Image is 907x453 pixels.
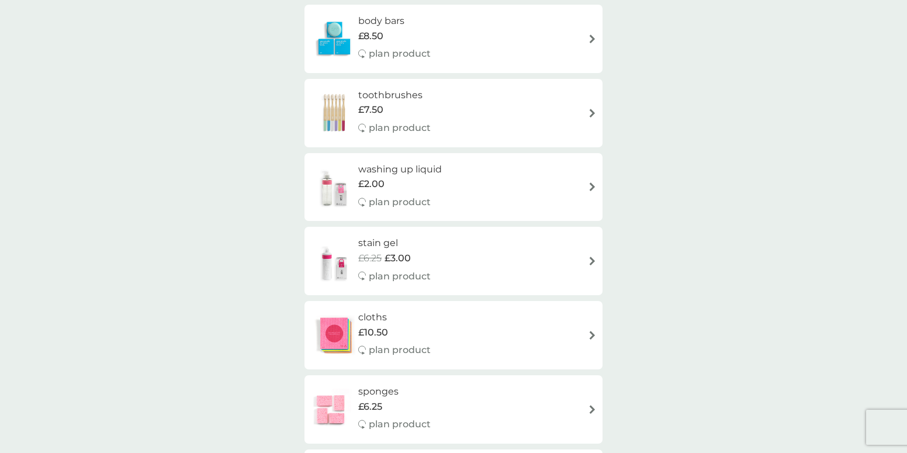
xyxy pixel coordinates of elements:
[358,251,382,266] span: £6.25
[588,405,597,414] img: arrow right
[358,399,382,414] span: £6.25
[358,325,388,340] span: £10.50
[588,34,597,43] img: arrow right
[358,102,383,117] span: £7.50
[358,236,431,251] h6: stain gel
[588,257,597,265] img: arrow right
[369,343,431,358] p: plan product
[358,88,431,103] h6: toothbrushes
[369,195,431,210] p: plan product
[358,29,383,44] span: £8.50
[369,46,431,61] p: plan product
[358,162,442,177] h6: washing up liquid
[369,417,431,432] p: plan product
[358,310,431,325] h6: cloths
[310,241,358,282] img: stain gel
[310,92,358,133] img: toothbrushes
[358,13,431,29] h6: body bars
[358,177,385,192] span: £2.00
[310,315,358,356] img: cloths
[369,120,431,136] p: plan product
[310,18,358,59] img: body bars
[588,182,597,191] img: arrow right
[310,167,358,208] img: washing up liquid
[385,251,411,266] span: £3.00
[310,389,351,430] img: sponges
[358,384,431,399] h6: sponges
[588,331,597,340] img: arrow right
[588,109,597,117] img: arrow right
[369,269,431,284] p: plan product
